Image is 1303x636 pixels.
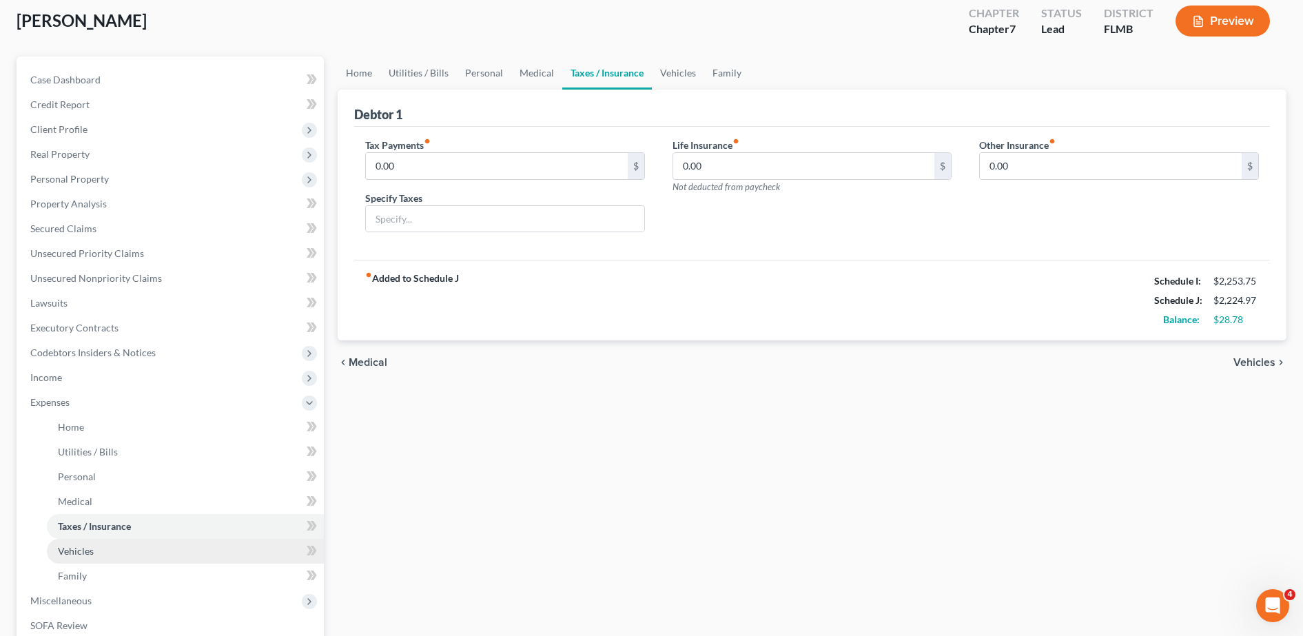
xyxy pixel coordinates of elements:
[1242,153,1258,179] div: $
[30,272,162,284] span: Unsecured Nonpriority Claims
[704,57,750,90] a: Family
[47,489,324,514] a: Medical
[30,595,92,606] span: Miscellaneous
[457,57,511,90] a: Personal
[58,495,92,507] span: Medical
[30,148,90,160] span: Real Property
[30,347,156,358] span: Codebtors Insiders & Notices
[58,446,118,458] span: Utilities / Bills
[979,138,1056,152] label: Other Insurance
[1049,138,1056,145] i: fiber_manual_record
[19,92,324,117] a: Credit Report
[30,396,70,408] span: Expenses
[366,206,644,232] input: Specify...
[934,153,951,179] div: $
[380,57,457,90] a: Utilities / Bills
[30,297,68,309] span: Lawsuits
[1256,589,1289,622] iframe: Intercom live chat
[673,153,935,179] input: --
[58,421,84,433] span: Home
[30,322,119,334] span: Executory Contracts
[365,138,431,152] label: Tax Payments
[969,6,1019,21] div: Chapter
[30,173,109,185] span: Personal Property
[980,153,1242,179] input: --
[19,316,324,340] a: Executory Contracts
[365,271,459,329] strong: Added to Schedule J
[1213,274,1259,288] div: $2,253.75
[365,271,372,278] i: fiber_manual_record
[1009,22,1016,35] span: 7
[30,123,88,135] span: Client Profile
[1213,313,1259,327] div: $28.78
[30,371,62,383] span: Income
[1041,6,1082,21] div: Status
[30,247,144,259] span: Unsecured Priority Claims
[1233,357,1286,368] button: Vehicles chevron_right
[1233,357,1275,368] span: Vehicles
[19,291,324,316] a: Lawsuits
[47,539,324,564] a: Vehicles
[30,99,90,110] span: Credit Report
[652,57,704,90] a: Vehicles
[1176,6,1270,37] button: Preview
[354,106,402,123] div: Debtor 1
[58,471,96,482] span: Personal
[969,21,1019,37] div: Chapter
[1154,275,1201,287] strong: Schedule I:
[628,153,644,179] div: $
[1163,314,1200,325] strong: Balance:
[673,181,780,192] span: Not deducted from paycheck
[424,138,431,145] i: fiber_manual_record
[19,241,324,266] a: Unsecured Priority Claims
[732,138,739,145] i: fiber_manual_record
[562,57,652,90] a: Taxes / Insurance
[47,564,324,588] a: Family
[58,520,131,532] span: Taxes / Insurance
[1213,294,1259,307] div: $2,224.97
[1275,357,1286,368] i: chevron_right
[47,464,324,489] a: Personal
[30,619,88,631] span: SOFA Review
[58,545,94,557] span: Vehicles
[30,223,96,234] span: Secured Claims
[47,514,324,539] a: Taxes / Insurance
[19,68,324,92] a: Case Dashboard
[349,357,387,368] span: Medical
[58,570,87,582] span: Family
[19,216,324,241] a: Secured Claims
[47,440,324,464] a: Utilities / Bills
[1041,21,1082,37] div: Lead
[19,192,324,216] a: Property Analysis
[1104,21,1153,37] div: FLMB
[1104,6,1153,21] div: District
[1154,294,1202,306] strong: Schedule J:
[1284,589,1295,600] span: 4
[30,198,107,209] span: Property Analysis
[673,138,739,152] label: Life Insurance
[19,266,324,291] a: Unsecured Nonpriority Claims
[365,191,422,205] label: Specify Taxes
[30,74,101,85] span: Case Dashboard
[338,357,387,368] button: chevron_left Medical
[511,57,562,90] a: Medical
[366,153,628,179] input: --
[338,57,380,90] a: Home
[17,10,147,30] span: [PERSON_NAME]
[47,415,324,440] a: Home
[338,357,349,368] i: chevron_left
